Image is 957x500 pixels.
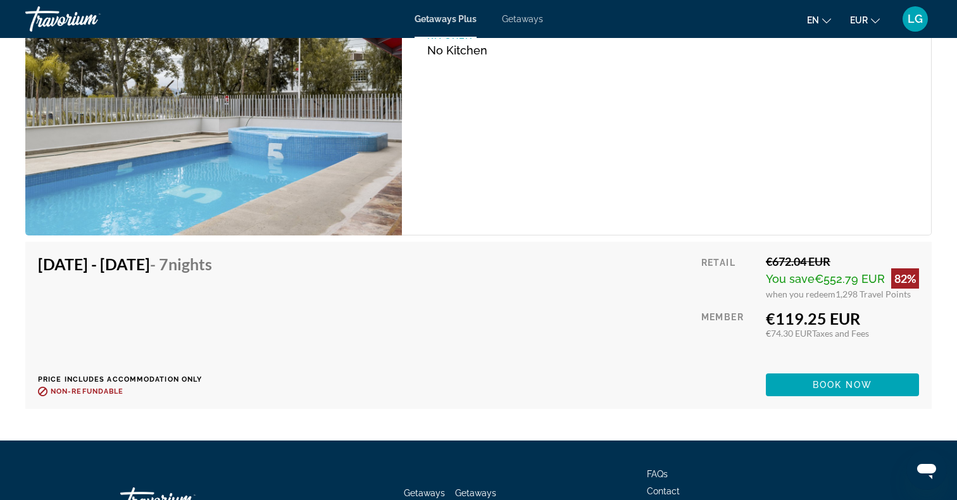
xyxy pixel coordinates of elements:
span: EUR [850,15,868,25]
div: Retail [701,254,756,299]
p: Price includes accommodation only [38,375,222,384]
button: Change language [807,11,831,29]
a: Getaways Plus [415,14,477,24]
iframe: Bouton de lancement de la fenêtre de messagerie [906,449,947,490]
span: en [807,15,819,25]
div: €672.04 EUR [766,254,919,268]
a: Getaways [502,14,543,24]
span: Taxes and Fees [812,328,869,339]
span: Non-refundable [51,387,123,396]
span: €552.79 EUR [815,272,885,285]
span: 1,298 Travel Points [835,289,911,299]
div: Member [701,309,756,364]
button: Book now [766,373,919,396]
div: €119.25 EUR [766,309,919,328]
span: - 7 [150,254,212,273]
a: Travorium [25,3,152,35]
button: User Menu [899,6,932,32]
span: Book now [813,380,873,390]
a: Contact [647,486,680,496]
span: LG [908,13,923,25]
span: You save [766,272,815,285]
a: FAQs [647,469,668,479]
button: Change currency [850,11,880,29]
span: when you redeem [766,289,835,299]
span: No Kitchen [427,44,487,57]
h4: [DATE] - [DATE] [38,254,212,273]
div: 82% [891,268,919,289]
span: Nights [168,254,212,273]
a: Getaways [404,488,445,498]
div: €74.30 EUR [766,328,919,339]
